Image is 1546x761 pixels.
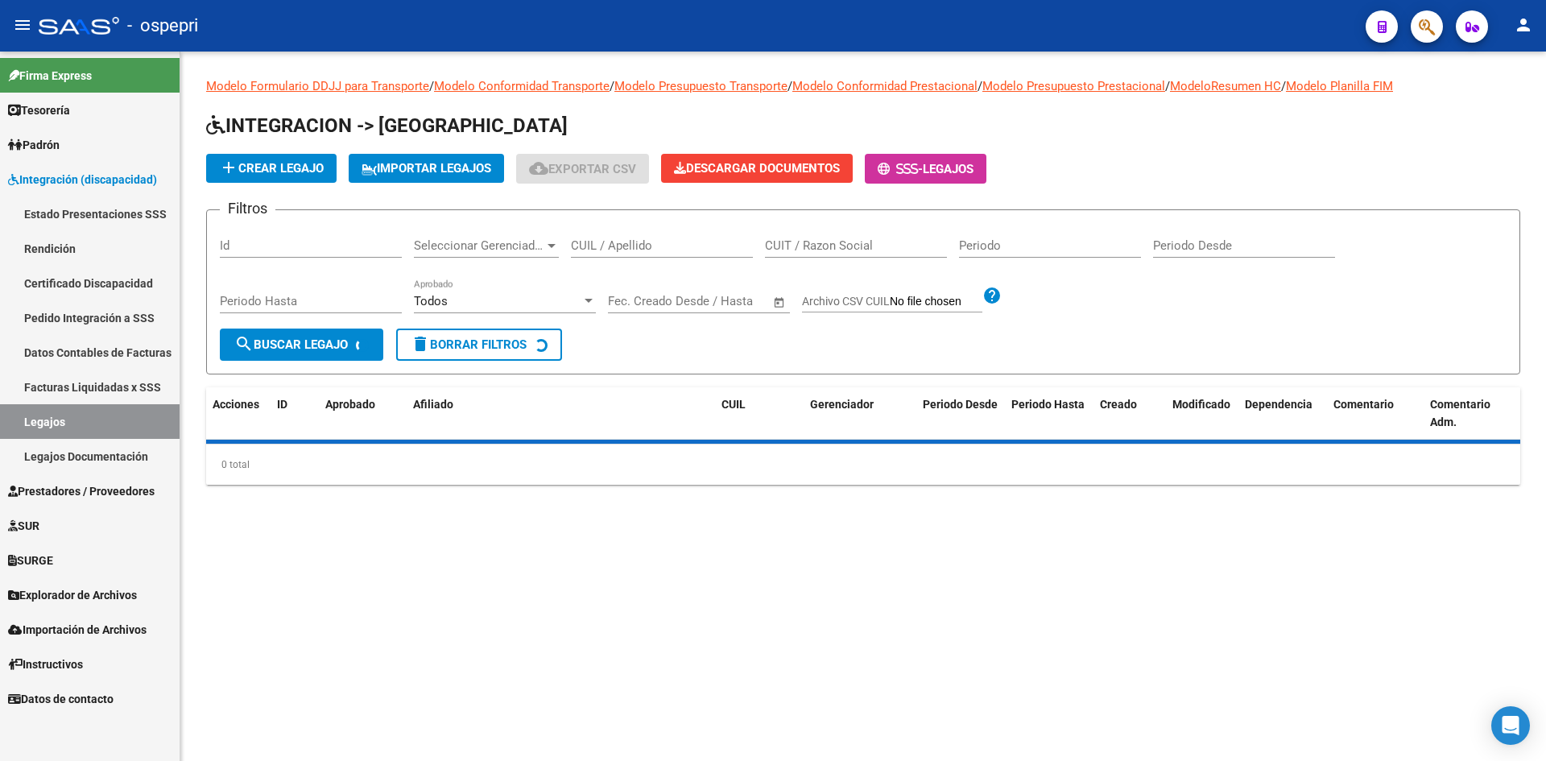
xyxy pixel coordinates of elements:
mat-icon: help [982,286,1002,305]
a: ModeloResumen HC [1170,79,1281,93]
span: Todos [414,294,448,308]
span: Descargar Documentos [674,161,840,176]
span: IMPORTAR LEGAJOS [362,161,491,176]
span: Archivo CSV CUIL [802,295,890,308]
span: ID [277,398,287,411]
datatable-header-cell: Gerenciador [804,387,916,440]
datatable-header-cell: Afiliado [407,387,715,440]
span: Acciones [213,398,259,411]
datatable-header-cell: Acciones [206,387,271,440]
button: Buscar Legajo [220,329,383,361]
span: Exportar CSV [529,162,636,176]
mat-icon: person [1514,15,1533,35]
span: CUIL [721,398,746,411]
mat-icon: cloud_download [529,159,548,178]
datatable-header-cell: Modificado [1166,387,1238,440]
button: Open calendar [771,293,789,312]
input: Start date [608,294,660,308]
div: / / / / / / [206,77,1520,485]
a: Modelo Conformidad Transporte [434,79,610,93]
datatable-header-cell: Comentario Adm. [1424,387,1520,440]
span: Datos de contacto [8,690,114,708]
span: SURGE [8,552,53,569]
span: Firma Express [8,67,92,85]
span: Creado [1100,398,1137,411]
span: Integración (discapacidad) [8,171,157,188]
span: Periodo Desde [923,398,998,411]
datatable-header-cell: Comentario [1327,387,1424,440]
button: Descargar Documentos [661,154,853,183]
span: Crear Legajo [219,161,324,176]
span: Legajos [923,162,973,176]
a: Modelo Planilla FIM [1286,79,1393,93]
a: Modelo Presupuesto Transporte [614,79,787,93]
input: End date [675,294,753,308]
datatable-header-cell: Creado [1093,387,1166,440]
mat-icon: menu [13,15,32,35]
a: Modelo Presupuesto Prestacional [982,79,1165,93]
datatable-header-cell: CUIL [715,387,804,440]
input: Archivo CSV CUIL [890,295,982,309]
div: Open Intercom Messenger [1491,706,1530,745]
button: Borrar Filtros [396,329,562,361]
span: Seleccionar Gerenciador [414,238,544,253]
span: Aprobado [325,398,375,411]
span: Afiliado [413,398,453,411]
span: Tesorería [8,101,70,119]
button: IMPORTAR LEGAJOS [349,154,504,183]
span: Instructivos [8,656,83,673]
h3: Filtros [220,197,275,220]
span: Buscar Legajo [234,337,348,352]
span: Explorador de Archivos [8,586,137,604]
span: Periodo Hasta [1011,398,1085,411]
mat-icon: delete [411,334,430,354]
span: Dependencia [1245,398,1312,411]
span: Modificado [1172,398,1230,411]
span: Prestadores / Proveedores [8,482,155,500]
span: - ospepri [127,8,198,43]
span: Comentario [1333,398,1394,411]
button: -Legajos [865,154,986,184]
span: Padrón [8,136,60,154]
datatable-header-cell: Periodo Hasta [1005,387,1093,440]
a: Modelo Formulario DDJJ para Transporte [206,79,429,93]
datatable-header-cell: Periodo Desde [916,387,1005,440]
span: Borrar Filtros [411,337,527,352]
span: Gerenciador [810,398,874,411]
span: INTEGRACION -> [GEOGRAPHIC_DATA] [206,114,568,137]
button: Exportar CSV [516,154,649,184]
span: Importación de Archivos [8,621,147,639]
mat-icon: search [234,334,254,354]
datatable-header-cell: Aprobado [319,387,383,440]
datatable-header-cell: Dependencia [1238,387,1327,440]
a: Modelo Conformidad Prestacional [792,79,978,93]
span: Comentario Adm. [1430,398,1490,429]
span: - [878,162,923,176]
span: SUR [8,517,39,535]
button: Crear Legajo [206,154,337,183]
div: 0 total [206,445,1520,485]
datatable-header-cell: ID [271,387,319,440]
mat-icon: add [219,158,238,177]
